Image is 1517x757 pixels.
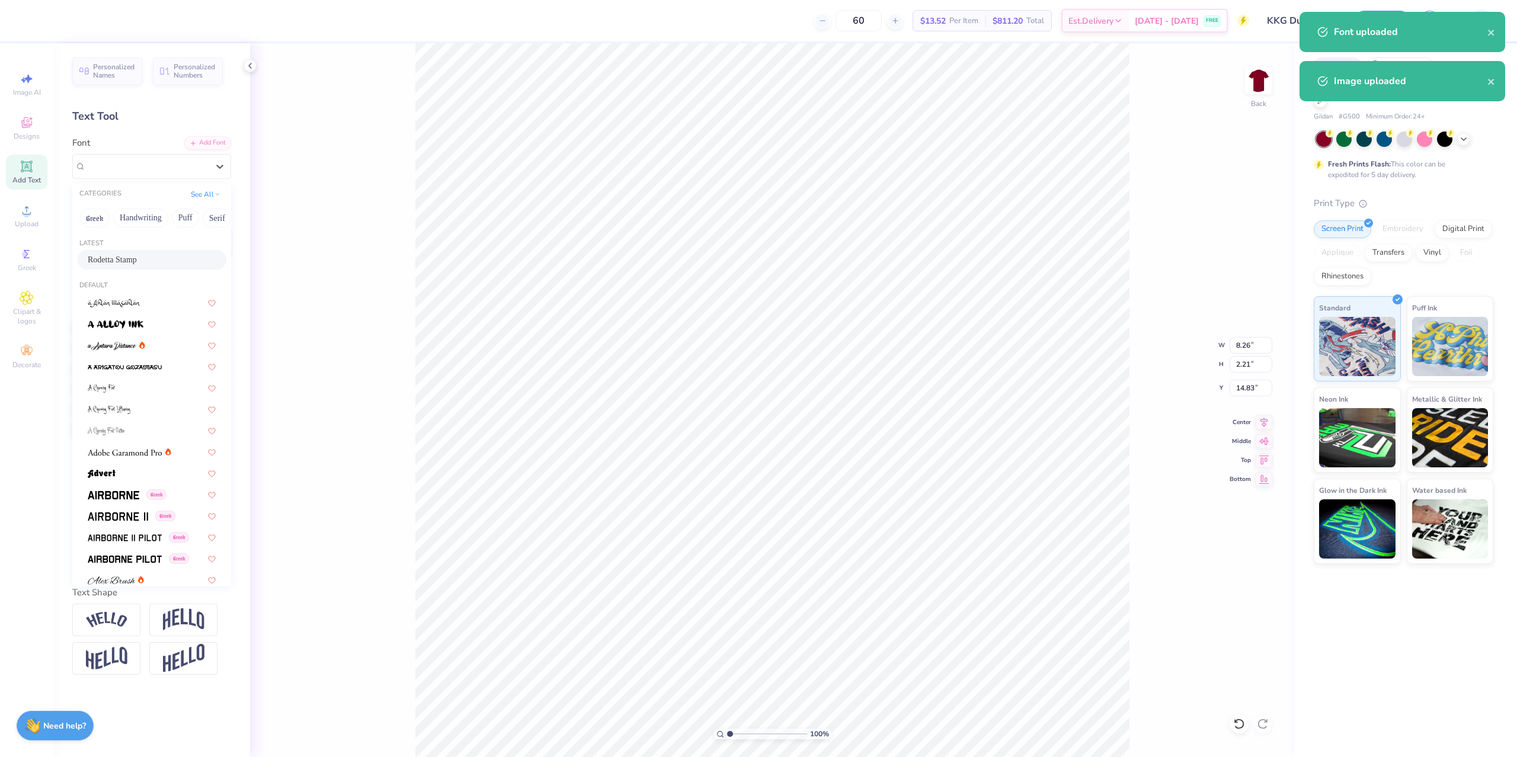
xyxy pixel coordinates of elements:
[810,729,829,739] span: 100 %
[43,720,86,732] strong: Need help?
[1416,244,1449,262] div: Vinyl
[88,320,143,329] img: a Alloy Ink
[93,63,135,79] span: Personalized Names
[1366,112,1425,122] span: Minimum Order: 24 +
[1314,112,1333,122] span: Gildan
[88,363,162,371] img: a Arigatou Gozaimasu
[18,263,36,272] span: Greek
[172,209,199,227] button: Puff
[203,209,232,227] button: Serif
[12,360,41,370] span: Decorate
[79,189,121,199] div: CATEGORIES
[1412,393,1482,405] span: Metallic & Glitter Ink
[174,63,216,79] span: Personalized Numbers
[1375,220,1431,238] div: Embroidery
[1314,268,1371,286] div: Rhinestones
[88,342,136,350] img: a Antara Distance
[184,136,231,150] div: Add Font
[88,384,116,393] img: A Charming Font
[1319,301,1350,314] span: Standard
[72,136,90,150] label: Font
[993,15,1023,27] span: $811.20
[1206,17,1218,25] span: FREE
[1247,69,1270,92] img: Back
[1319,393,1348,405] span: Neon Ink
[1230,475,1251,483] span: Bottom
[88,470,116,478] img: Advert
[14,131,40,141] span: Designs
[1230,418,1251,426] span: Center
[1412,317,1489,376] img: Puff Ink
[88,534,162,542] img: Airborne II Pilot
[1319,484,1387,496] span: Glow in the Dark Ink
[88,491,139,499] img: Airborne
[88,299,140,307] img: a Ahlan Wasahlan
[15,219,39,229] span: Upload
[6,307,47,326] span: Clipart & logos
[836,10,882,31] input: – –
[163,608,204,631] img: Arch
[72,108,231,124] div: Text Tool
[72,281,231,291] div: Default
[1365,244,1412,262] div: Transfers
[1328,159,1391,169] strong: Fresh Prints Flash:
[1435,220,1492,238] div: Digital Print
[88,512,148,521] img: Airborne II
[88,427,124,435] img: A Charming Font Outline
[72,586,231,599] div: Text Shape
[72,239,231,249] div: Latest
[88,448,162,457] img: Adobe Garamond Pro
[12,175,41,185] span: Add Text
[86,647,127,670] img: Flag
[949,15,978,27] span: Per Item
[1319,408,1396,467] img: Neon Ink
[1328,159,1474,180] div: This color can be expedited for 5 day delivery.
[1314,244,1361,262] div: Applique
[146,489,167,500] span: Greek
[1412,499,1489,559] img: Water based Ink
[88,254,137,266] span: Rodetta Stamp
[1412,484,1467,496] span: Water based Ink
[88,406,130,414] img: A Charming Font Leftleaning
[169,553,189,564] span: Greek
[1412,408,1489,467] img: Metallic & Glitter Ink
[113,209,168,227] button: Handwriting
[1412,301,1437,314] span: Puff Ink
[13,88,41,97] span: Image AI
[1334,74,1487,88] div: Image uploaded
[88,555,162,563] img: Airborne Pilot
[1334,25,1487,39] div: Font uploaded
[1314,220,1371,238] div: Screen Print
[1251,98,1266,109] div: Back
[1487,25,1496,39] button: close
[169,532,189,543] span: Greek
[86,612,127,628] img: Arc
[920,15,946,27] span: $13.52
[163,644,204,673] img: Rise
[1452,244,1480,262] div: Foil
[187,188,224,200] button: See All
[1314,197,1493,210] div: Print Type
[1068,15,1113,27] span: Est. Delivery
[1258,9,1345,33] input: Untitled Design
[1135,15,1199,27] span: [DATE] - [DATE]
[79,209,110,227] button: Greek
[1339,112,1360,122] span: # G500
[1487,74,1496,88] button: close
[1319,317,1396,376] img: Standard
[1230,456,1251,464] span: Top
[1319,499,1396,559] img: Glow in the Dark Ink
[1026,15,1044,27] span: Total
[88,576,135,585] img: Alex Brush
[1230,437,1251,445] span: Middle
[155,511,175,521] span: Greek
